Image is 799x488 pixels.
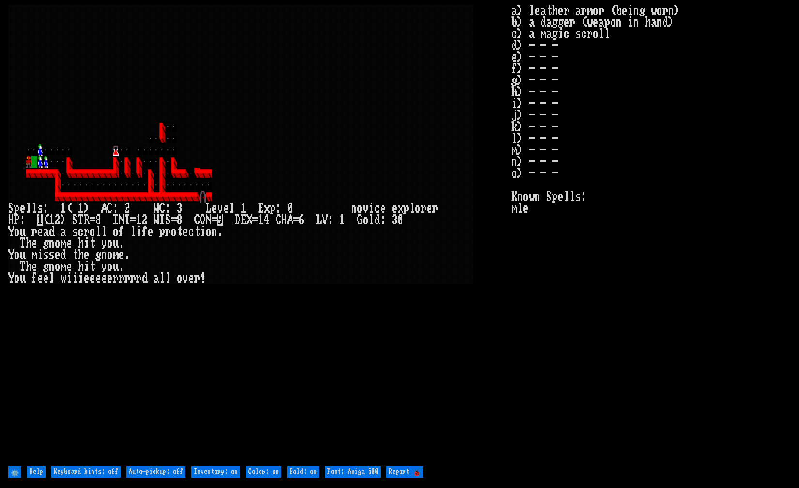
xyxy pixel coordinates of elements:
[421,203,427,214] div: r
[55,249,61,261] div: e
[276,214,281,226] div: C
[37,249,43,261] div: i
[26,203,31,214] div: l
[43,249,49,261] div: s
[49,214,55,226] div: 1
[270,203,276,214] div: p
[392,214,398,226] div: 3
[119,214,124,226] div: N
[380,203,386,214] div: e
[212,203,217,214] div: e
[107,203,113,214] div: C
[363,203,369,214] div: v
[124,249,130,261] div: .
[119,237,124,249] div: .
[159,226,165,237] div: p
[78,203,84,214] div: 1
[136,226,142,237] div: i
[194,272,200,284] div: r
[49,226,55,237] div: d
[113,214,119,226] div: I
[200,214,206,226] div: O
[66,203,72,214] div: (
[101,226,107,237] div: l
[84,237,90,249] div: i
[37,272,43,284] div: e
[281,214,287,226] div: H
[171,226,177,237] div: o
[49,261,55,272] div: n
[316,214,322,226] div: L
[258,214,264,226] div: 1
[101,249,107,261] div: n
[27,466,46,478] input: Help
[113,203,119,214] div: :
[72,214,78,226] div: S
[95,272,101,284] div: e
[386,466,423,478] input: Report 🐞
[113,272,119,284] div: r
[398,214,403,226] div: 0
[217,226,223,237] div: .
[212,226,217,237] div: n
[339,214,345,226] div: 1
[49,237,55,249] div: n
[124,272,130,284] div: r
[49,249,55,261] div: s
[31,261,37,272] div: e
[8,214,14,226] div: H
[90,237,95,249] div: t
[37,203,43,214] div: s
[14,226,20,237] div: o
[124,203,130,214] div: 2
[84,203,90,214] div: )
[107,249,113,261] div: o
[20,237,26,249] div: T
[194,226,200,237] div: t
[287,203,293,214] div: 0
[78,249,84,261] div: h
[369,203,374,214] div: i
[55,261,61,272] div: o
[130,226,136,237] div: l
[165,214,171,226] div: S
[183,272,188,284] div: v
[43,272,49,284] div: e
[43,261,49,272] div: g
[101,203,107,214] div: A
[31,249,37,261] div: m
[20,249,26,261] div: u
[142,226,148,237] div: f
[165,203,171,214] div: :
[241,203,246,214] div: 1
[37,226,43,237] div: e
[61,249,66,261] div: d
[241,214,246,226] div: E
[177,272,183,284] div: o
[43,226,49,237] div: a
[90,214,95,226] div: =
[357,214,363,226] div: G
[427,203,432,214] div: e
[264,203,270,214] div: x
[49,272,55,284] div: l
[374,203,380,214] div: c
[165,272,171,284] div: l
[148,226,154,237] div: e
[107,272,113,284] div: e
[43,203,49,214] div: :
[188,272,194,284] div: e
[171,214,177,226] div: =
[130,214,136,226] div: =
[84,226,90,237] div: r
[432,203,438,214] div: r
[72,249,78,261] div: t
[51,466,121,478] input: Keyboard hints: off
[511,5,791,464] stats: a) leather armor (being worn) b) a dagger (weapon in hand) c) a magic scroll d) - - - e) - - - f)...
[37,214,43,226] mark: 1
[72,226,78,237] div: s
[26,261,31,272] div: h
[20,226,26,237] div: u
[101,261,107,272] div: y
[119,261,124,272] div: .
